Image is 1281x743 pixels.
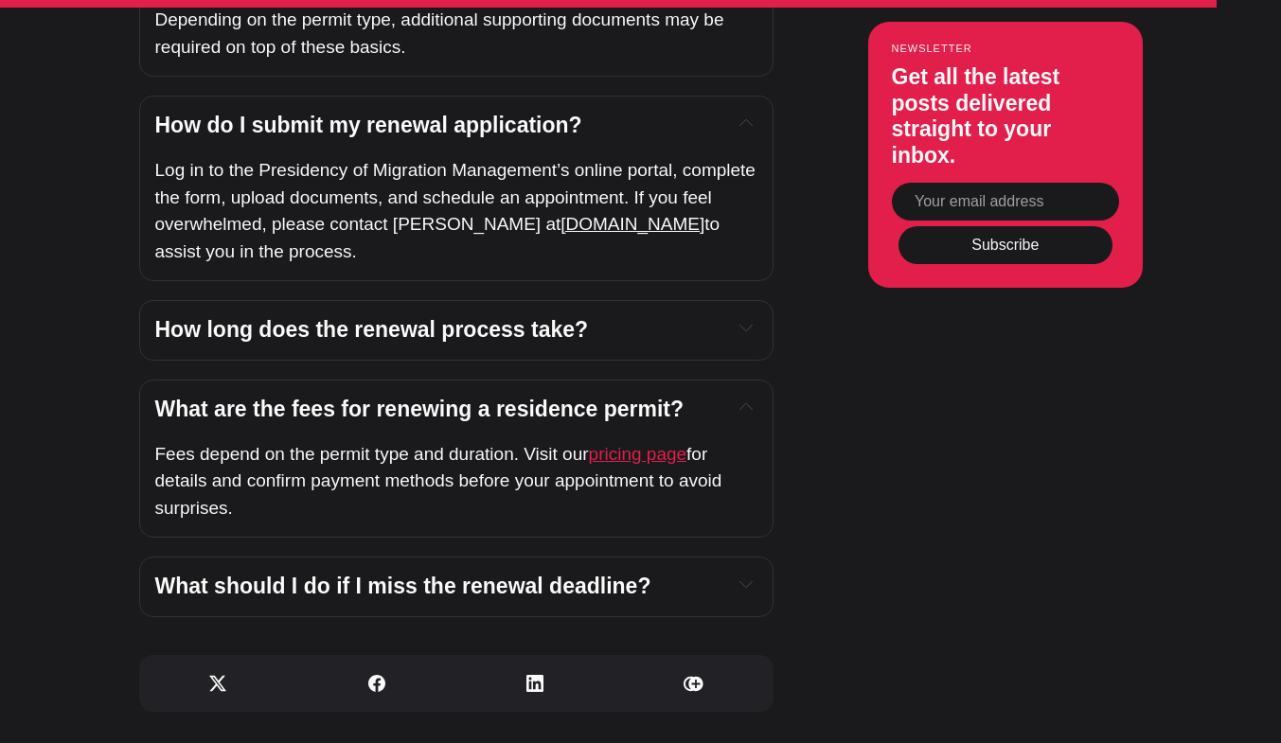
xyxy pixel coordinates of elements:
a: [DOMAIN_NAME] [560,214,704,234]
span: What should I do if I miss the renewal deadline? [155,574,651,598]
a: Copy link [614,655,774,712]
button: Expand toggle to read content [736,112,756,134]
a: pricing page [589,444,687,464]
button: Expand toggle to read content [736,396,756,418]
span: What are the fees for renewing a residence permit? [155,397,685,421]
span: How do I submit my renewal application? [155,113,582,137]
span: for details and confirm payment methods before your appointment to avoid surprises. [155,444,727,518]
button: Expand toggle to read content [736,316,756,339]
button: Expand toggle to read content [736,573,756,595]
a: Share on X [139,655,298,712]
a: Share on Facebook [297,655,456,712]
span: How long does the renewal process take? [155,317,589,342]
span: Log in to the Presidency of Migration Management’s online portal, complete the form, upload docum... [155,160,761,234]
span: Fees depend on the permit type and duration. Visit our [155,444,589,464]
button: Subscribe [898,226,1112,264]
h3: Get all the latest posts delivered straight to your inbox. [892,65,1119,169]
input: Your email address [892,183,1119,221]
small: Newsletter [892,44,1119,55]
span: to assist you in the process. [155,214,725,261]
a: Share on Linkedin [456,655,615,712]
